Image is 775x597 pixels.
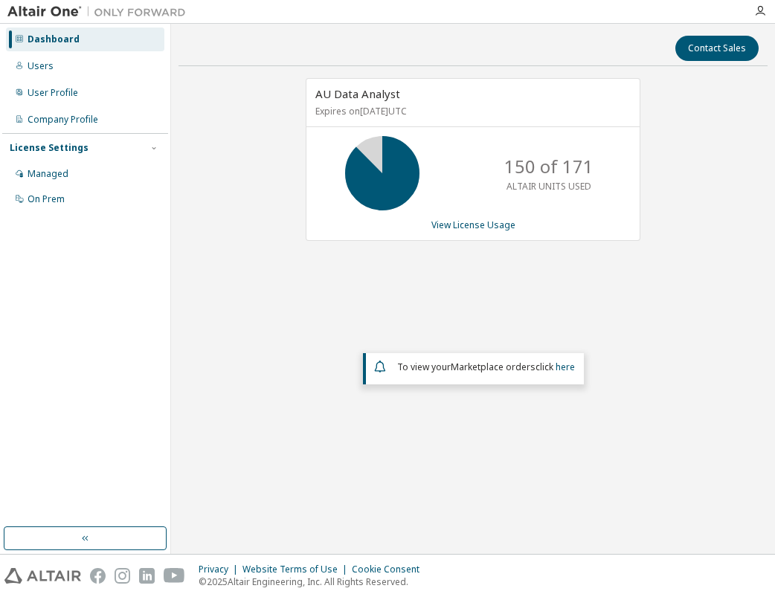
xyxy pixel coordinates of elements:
img: youtube.svg [164,568,185,584]
em: Marketplace orders [451,361,536,373]
img: instagram.svg [115,568,130,584]
div: User Profile [28,87,78,99]
span: AU Data Analyst [315,86,400,101]
div: License Settings [10,142,89,154]
p: © 2025 Altair Engineering, Inc. All Rights Reserved. [199,575,428,588]
span: To view your click [397,361,575,373]
div: Privacy [199,564,242,575]
div: Managed [28,168,68,180]
div: On Prem [28,193,65,205]
img: Altair One [7,4,193,19]
button: Contact Sales [675,36,759,61]
p: ALTAIR UNITS USED [507,180,591,193]
p: Expires on [DATE] UTC [315,105,627,117]
p: 150 of 171 [504,154,594,179]
div: Company Profile [28,114,98,126]
a: View License Usage [431,219,515,231]
div: Website Terms of Use [242,564,352,575]
div: Dashboard [28,33,80,45]
div: Cookie Consent [352,564,428,575]
div: Users [28,60,54,72]
img: altair_logo.svg [4,568,81,584]
a: here [556,361,575,373]
img: linkedin.svg [139,568,155,584]
img: facebook.svg [90,568,106,584]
